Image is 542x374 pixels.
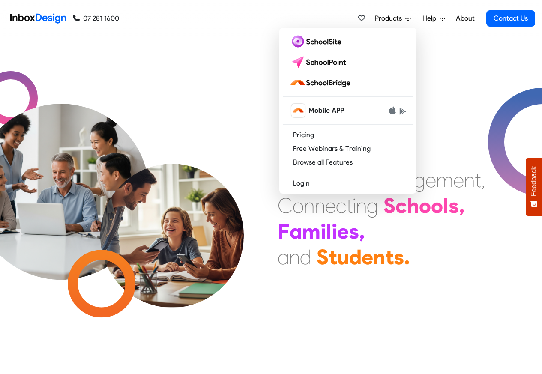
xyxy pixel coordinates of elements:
[278,141,294,167] div: M
[290,35,345,48] img: schoolsite logo
[337,218,349,244] div: e
[73,13,119,24] a: 07 281 1600
[407,193,419,218] div: h
[283,128,413,142] a: Pricing
[336,193,346,218] div: c
[302,218,320,244] div: m
[278,244,289,270] div: a
[278,193,293,218] div: C
[356,193,367,218] div: n
[481,167,485,193] div: ,
[289,244,300,270] div: n
[290,76,354,90] img: schoolbridge logo
[436,167,453,193] div: m
[278,167,288,193] div: E
[304,193,314,218] div: n
[283,156,413,169] a: Browse all Features
[486,10,535,27] a: Contact Us
[283,177,413,190] a: Login
[317,244,329,270] div: S
[362,244,373,270] div: e
[419,10,449,27] a: Help
[530,166,538,196] span: Feedback
[383,193,395,218] div: S
[278,218,290,244] div: F
[293,193,304,218] div: o
[431,193,443,218] div: o
[419,193,431,218] div: o
[385,244,394,270] div: t
[349,218,359,244] div: s
[290,218,302,244] div: a
[291,104,305,117] img: schoolbridge icon
[278,141,485,270] div: Maximising Efficient & Engagement, Connecting Schools, Families, and Students.
[308,105,344,116] span: Mobile APP
[404,244,410,270] div: .
[395,193,407,218] div: c
[359,218,365,244] div: ,
[353,193,356,218] div: i
[326,218,332,244] div: l
[475,167,481,193] div: t
[394,244,404,270] div: s
[325,193,336,218] div: e
[346,193,353,218] div: t
[425,167,436,193] div: e
[375,13,405,24] span: Products
[82,128,262,308] img: parents_with_child.png
[283,100,413,121] a: schoolbridge icon Mobile APP
[526,158,542,216] button: Feedback - Show survey
[329,244,337,270] div: t
[314,193,325,218] div: n
[290,55,350,69] img: schoolpoint logo
[443,193,449,218] div: l
[367,193,378,218] div: g
[337,244,349,270] div: u
[332,218,337,244] div: i
[349,244,362,270] div: d
[422,13,440,24] span: Help
[449,193,459,218] div: s
[373,244,385,270] div: n
[279,28,416,194] div: Products
[320,218,326,244] div: i
[453,10,477,27] a: About
[414,167,425,193] div: g
[453,167,464,193] div: e
[464,167,475,193] div: n
[459,193,465,218] div: ,
[300,244,311,270] div: d
[283,142,413,156] a: Free Webinars & Training
[371,10,414,27] a: Products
